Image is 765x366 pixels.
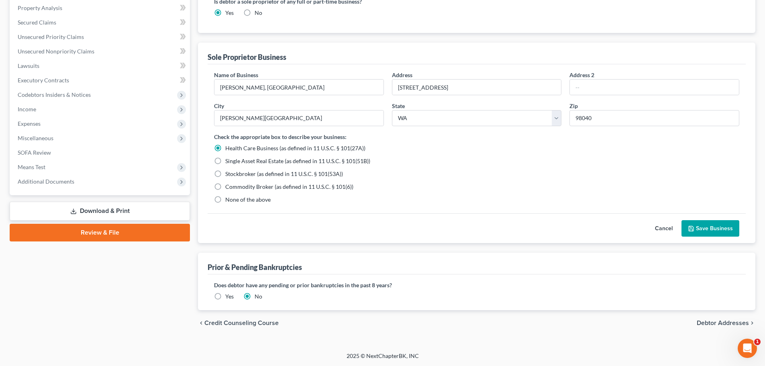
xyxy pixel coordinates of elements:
span: Lawsuits [18,62,39,69]
a: Unsecured Priority Claims [11,30,190,44]
span: Single Asset Real Estate (as defined in 11 U.S.C. § 101(51B)) [225,157,370,164]
button: Save Business [681,220,739,237]
input: Enter city.. [214,110,384,126]
button: Cancel [646,221,681,237]
span: Executory Contracts [18,77,69,84]
a: Unsecured Nonpriority Claims [11,44,190,59]
span: Debtor Addresses [697,320,749,326]
span: Commodity Broker (as defined in 11 U.S.C. § 101(6)) [225,183,353,190]
span: 1 [754,339,761,345]
button: Debtor Addresses chevron_right [697,320,755,326]
input: Enter address... [392,80,561,95]
div: Sole Proprietor Business [208,52,286,62]
a: Review & File [10,224,190,241]
a: Secured Claims [11,15,190,30]
div: Prior & Pending Bankruptcies [208,262,302,272]
span: None of the above [225,196,271,203]
a: Executory Contracts [11,73,190,88]
span: Income [18,106,36,112]
button: chevron_left Credit Counseling Course [198,320,279,326]
iframe: Intercom live chat [738,339,757,358]
span: Stockbroker (as defined in 11 U.S.C. § 101(53A)) [225,170,343,177]
label: No [255,9,262,17]
label: Check the appropriate box to describe your business: [214,133,347,141]
span: Credit Counseling Course [204,320,279,326]
span: Additional Documents [18,178,74,185]
span: Unsecured Priority Claims [18,33,84,40]
input: -- [570,80,739,95]
span: Miscellaneous [18,135,53,141]
label: Yes [225,9,234,17]
input: XXXXX [569,110,739,126]
input: Enter name... [214,80,384,95]
a: Lawsuits [11,59,190,73]
label: State [392,102,405,110]
span: Secured Claims [18,19,56,26]
span: Expenses [18,120,41,127]
label: Address [392,71,412,79]
span: Codebtors Insiders & Notices [18,91,91,98]
a: Property Analysis [11,1,190,15]
label: Zip [569,102,578,110]
span: Name of Business [214,72,258,78]
span: Unsecured Nonpriority Claims [18,48,94,55]
label: Does debtor have any pending or prior bankruptcies in the past 8 years? [214,281,739,289]
span: Health Care Business (as defined in 11 U.S.C. § 101(27A)) [225,145,365,151]
span: SOFA Review [18,149,51,156]
i: chevron_right [749,320,755,326]
a: SOFA Review [11,145,190,160]
label: City [214,102,224,110]
span: Means Test [18,164,45,170]
i: chevron_left [198,320,204,326]
label: Yes [225,292,234,301]
a: Download & Print [10,202,190,221]
label: No [255,292,262,301]
span: Property Analysis [18,4,62,11]
label: Address 2 [569,71,594,79]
